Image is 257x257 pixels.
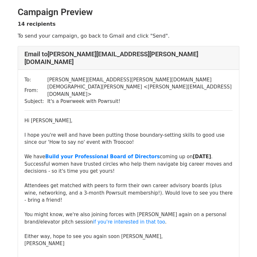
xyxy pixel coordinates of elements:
[24,117,233,124] div: Hi [PERSON_NAME],
[47,98,233,105] td: It's a Powrweek with Powrsuit!
[18,21,56,27] strong: 14 recipients
[47,76,233,84] td: [PERSON_NAME][EMAIL_ADDRESS][PERSON_NAME][DOMAIN_NAME]
[45,154,160,160] a: Build your Professional Board of Directors
[47,83,233,98] td: [DEMOGRAPHIC_DATA][PERSON_NAME] < [PERSON_NAME][EMAIL_ADDRESS][DOMAIN_NAME] >
[24,83,47,98] td: From:
[93,219,165,225] a: if you're interested in that too
[193,154,211,160] b: [DATE]
[24,240,233,247] div: [PERSON_NAME]
[18,32,239,39] p: To send your campaign, go back to Gmail and click "Send".
[24,76,47,84] td: To:
[24,153,233,175] div: We have coming up on . Successful women have trusted circles who help them navigate big career mo...
[24,211,233,225] div: You might know, we're also joining forces with [PERSON_NAME] again on a personal brand/elevator p...
[24,132,233,153] div: I hope you're well and have been putting those boundary-setting skills to good use since our 'How...
[24,98,47,105] td: Subject:
[18,7,239,18] h2: Campaign Preview
[24,50,233,66] h4: Email to [PERSON_NAME][EMAIL_ADDRESS][PERSON_NAME][DOMAIN_NAME]
[24,182,233,204] div: Attendees get matched with peers to form their own career advisory boards (plus wine, networking,...
[24,233,233,240] div: Either way, hope to see you again soon [PERSON_NAME],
